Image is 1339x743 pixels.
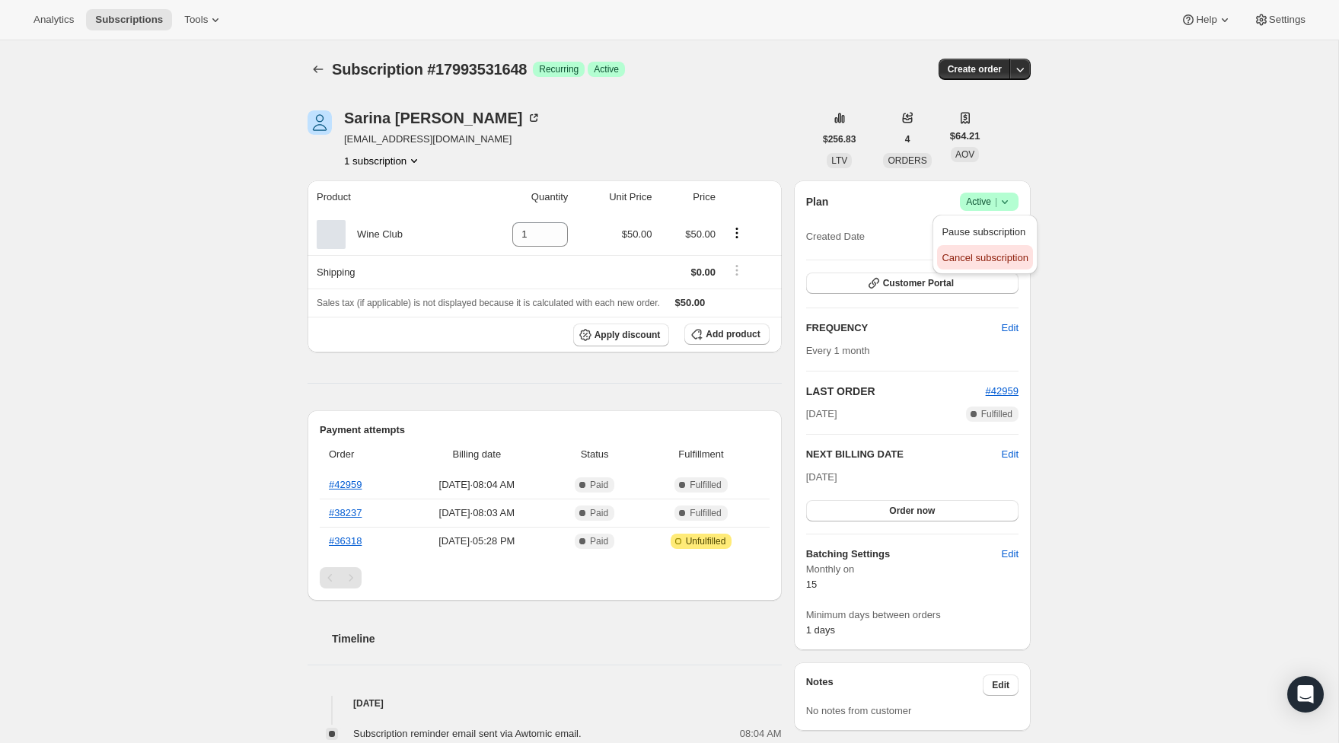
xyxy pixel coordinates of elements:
[896,129,920,150] button: 4
[642,447,760,462] span: Fulfillment
[888,155,926,166] span: ORDERS
[1002,447,1019,462] button: Edit
[806,273,1019,294] button: Customer Portal
[675,297,706,308] span: $50.00
[889,505,935,517] span: Order now
[983,674,1019,696] button: Edit
[329,479,362,490] a: #42959
[320,423,770,438] h2: Payment attempts
[406,447,547,462] span: Billing date
[740,726,782,741] span: 08:04 AM
[1287,676,1324,713] div: Open Intercom Messenger
[831,155,847,166] span: LTV
[883,277,954,289] span: Customer Portal
[344,110,541,126] div: Sarina [PERSON_NAME]
[806,624,835,636] span: 1 days
[406,477,547,493] span: [DATE] · 08:04 AM
[995,196,997,208] span: |
[937,219,1032,244] button: Pause subscription
[806,229,865,244] span: Created Date
[622,228,652,240] span: $50.00
[595,329,661,341] span: Apply discount
[806,407,837,422] span: [DATE]
[950,129,980,144] span: $64.21
[594,63,619,75] span: Active
[329,535,362,547] a: #36318
[1269,14,1306,26] span: Settings
[556,447,633,462] span: Status
[992,679,1009,691] span: Edit
[329,507,362,518] a: #38237
[317,298,660,308] span: Sales tax (if applicable) is not displayed because it is calculated with each new order.
[706,328,760,340] span: Add product
[406,505,547,521] span: [DATE] · 08:03 AM
[806,345,870,356] span: Every 1 month
[823,133,856,145] span: $256.83
[1002,547,1019,562] span: Edit
[406,534,547,549] span: [DATE] · 05:28 PM
[353,728,582,739] span: Subscription reminder email sent via Awtomic email.
[806,384,986,399] h2: LAST ORDER
[1245,9,1315,30] button: Settings
[806,194,829,209] h2: Plan
[948,63,1002,75] span: Create order
[939,59,1011,80] button: Create order
[308,59,329,80] button: Subscriptions
[573,324,670,346] button: Apply discount
[308,255,468,289] th: Shipping
[993,316,1028,340] button: Edit
[539,63,579,75] span: Recurring
[657,180,720,214] th: Price
[806,579,817,590] span: 15
[690,507,721,519] span: Fulfilled
[806,447,1002,462] h2: NEXT BILLING DATE
[95,14,163,26] span: Subscriptions
[308,180,468,214] th: Product
[344,132,541,147] span: [EMAIL_ADDRESS][DOMAIN_NAME]
[86,9,172,30] button: Subscriptions
[332,61,527,78] span: Subscription #17993531648
[806,471,837,483] span: [DATE]
[184,14,208,26] span: Tools
[1172,9,1241,30] button: Help
[33,14,74,26] span: Analytics
[937,245,1032,269] button: Cancel subscription
[332,631,782,646] h2: Timeline
[572,180,656,214] th: Unit Price
[1196,14,1216,26] span: Help
[993,542,1028,566] button: Edit
[806,547,1002,562] h6: Batching Settings
[346,227,403,242] div: Wine Club
[320,438,402,471] th: Order
[590,479,608,491] span: Paid
[590,535,608,547] span: Paid
[806,705,912,716] span: No notes from customer
[690,266,716,278] span: $0.00
[806,562,1019,577] span: Monthly on
[981,408,1012,420] span: Fulfilled
[806,500,1019,521] button: Order now
[986,384,1019,399] button: #42959
[468,180,572,214] th: Quantity
[955,149,974,160] span: AOV
[320,567,770,588] nav: Pagination
[942,226,1025,238] span: Pause subscription
[1002,320,1019,336] span: Edit
[814,129,865,150] button: $256.83
[725,262,749,279] button: Shipping actions
[942,252,1028,263] span: Cancel subscription
[806,320,1002,336] h2: FREQUENCY
[685,228,716,240] span: $50.00
[686,535,726,547] span: Unfulfilled
[806,607,1019,623] span: Minimum days between orders
[684,324,769,345] button: Add product
[344,153,422,168] button: Product actions
[690,479,721,491] span: Fulfilled
[806,674,984,696] h3: Notes
[308,696,782,711] h4: [DATE]
[725,225,749,241] button: Product actions
[905,133,910,145] span: 4
[986,385,1019,397] a: #42959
